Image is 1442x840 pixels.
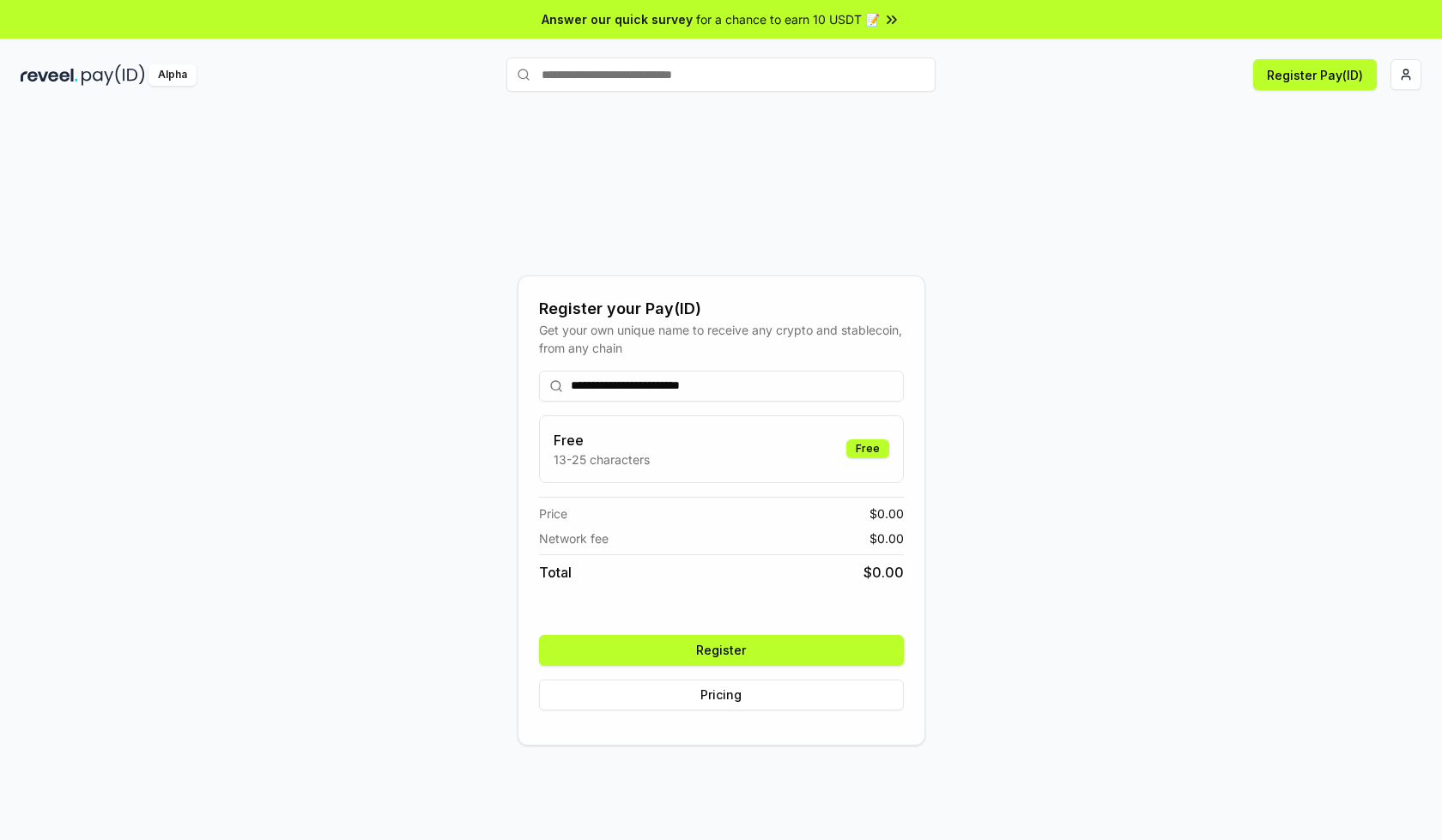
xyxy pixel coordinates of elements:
img: reveel_dark [21,64,78,86]
span: $ 0.00 [863,562,904,583]
div: Free [846,439,889,458]
button: Register [539,635,904,666]
span: for a chance to earn 10 USDT 📝 [696,10,880,28]
span: Answer our quick survey [542,10,693,28]
div: Get your own unique name to receive any crypto and stablecoin, from any chain [539,321,904,357]
p: 13-25 characters [554,450,650,468]
span: $ 0.00 [869,505,904,523]
span: Network fee [539,529,609,547]
span: $ 0.00 [869,529,904,547]
button: Register Pay(ID) [1253,59,1377,90]
span: Total [539,562,572,583]
div: Alpha [148,64,197,86]
button: Pricing [539,680,904,710]
img: pay_id [82,64,145,86]
h3: Free [554,430,650,450]
span: Price [539,505,567,523]
div: Register your Pay(ID) [539,297,904,321]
